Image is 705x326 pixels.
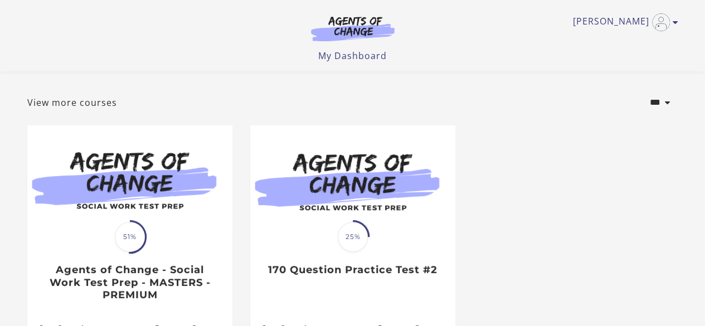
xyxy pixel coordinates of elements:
[573,13,673,31] a: Toggle menu
[262,264,443,276] h3: 170 Question Practice Test #2
[338,222,368,252] span: 25%
[299,16,406,41] img: Agents of Change Logo
[39,264,220,301] h3: Agents of Change - Social Work Test Prep - MASTERS - PREMIUM
[27,96,117,109] a: View more courses
[318,50,387,62] a: My Dashboard
[115,222,145,252] span: 51%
